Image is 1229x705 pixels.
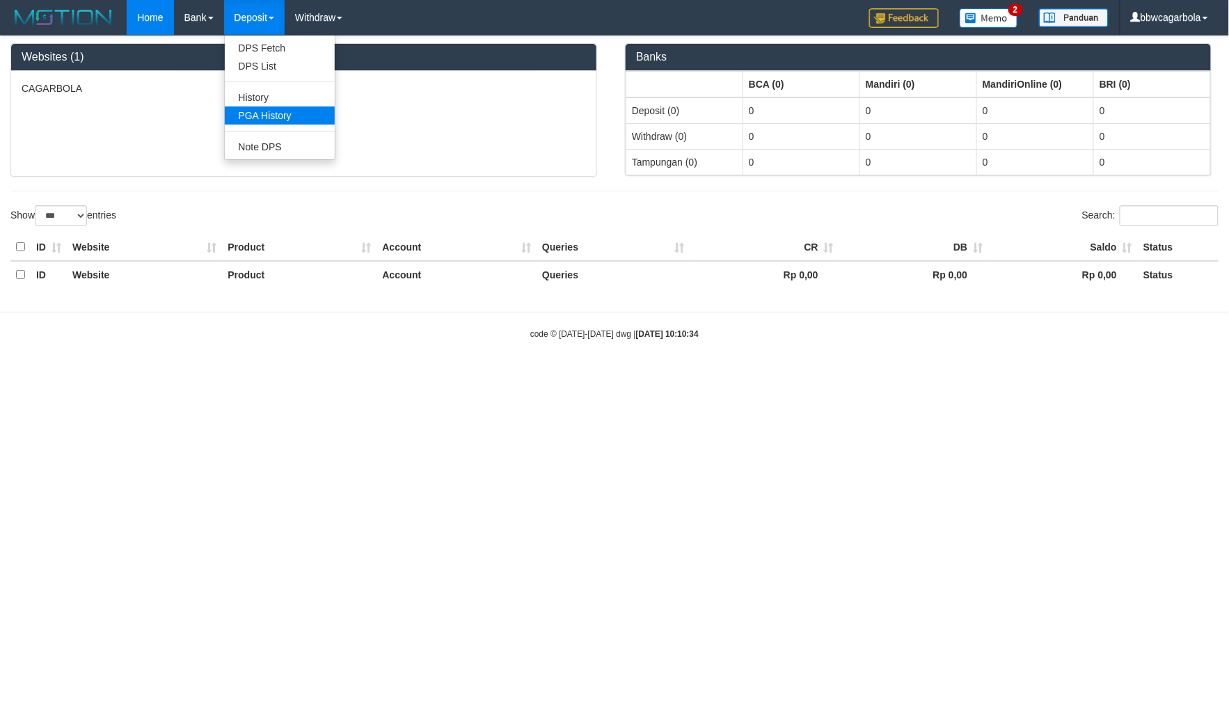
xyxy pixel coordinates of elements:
[530,329,699,339] small: code © [DATE]-[DATE] dwg |
[977,123,1094,149] td: 0
[10,7,116,28] img: MOTION_logo.png
[860,123,977,149] td: 0
[960,8,1018,28] img: Button%20Memo.svg
[860,149,977,175] td: 0
[22,81,586,95] p: CAGARBOLA
[376,261,537,288] th: Account
[690,261,839,288] th: Rp 0,00
[31,261,67,288] th: ID
[1094,71,1211,97] th: Group: activate to sort column ascending
[626,149,743,175] td: Tampungan (0)
[690,234,839,261] th: CR
[743,149,860,175] td: 0
[743,97,860,124] td: 0
[977,97,1094,124] td: 0
[225,39,335,57] a: DPS Fetch
[22,51,586,63] h3: Websites (1)
[977,149,1094,175] td: 0
[839,234,989,261] th: DB
[222,234,376,261] th: Product
[977,71,1094,97] th: Group: activate to sort column ascending
[636,329,699,339] strong: [DATE] 10:10:34
[225,138,335,156] a: Note DPS
[860,71,977,97] th: Group: activate to sort column ascending
[1094,97,1211,124] td: 0
[1039,8,1109,27] img: panduan.png
[1138,261,1219,288] th: Status
[67,234,222,261] th: Website
[31,234,67,261] th: ID
[869,8,939,28] img: Feedback.jpg
[225,57,335,75] a: DPS List
[225,88,335,106] a: History
[860,97,977,124] td: 0
[1094,149,1211,175] td: 0
[537,234,690,261] th: Queries
[988,234,1138,261] th: Saldo
[222,261,376,288] th: Product
[839,261,989,288] th: Rp 0,00
[1008,3,1023,16] span: 2
[636,51,1200,63] h3: Banks
[67,261,222,288] th: Website
[1120,205,1219,226] input: Search:
[1082,205,1219,226] label: Search:
[376,234,537,261] th: Account
[1138,234,1219,261] th: Status
[988,261,1138,288] th: Rp 0,00
[743,71,860,97] th: Group: activate to sort column ascending
[1094,123,1211,149] td: 0
[626,97,743,124] td: Deposit (0)
[537,261,690,288] th: Queries
[626,123,743,149] td: Withdraw (0)
[35,205,87,226] select: Showentries
[225,106,335,125] a: PGA History
[626,71,743,97] th: Group: activate to sort column ascending
[743,123,860,149] td: 0
[10,205,116,226] label: Show entries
